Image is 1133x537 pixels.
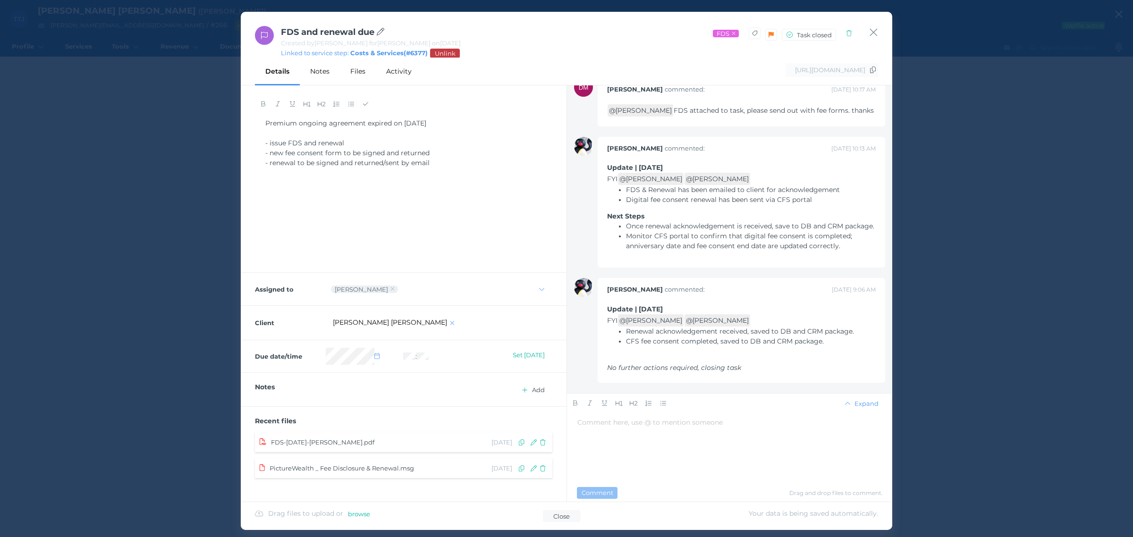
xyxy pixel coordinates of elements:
a: [PERSON_NAME] [693,316,749,325]
label: Assigned to [255,285,326,293]
span: - issue FDS and renewal [265,139,344,147]
span: FYI [607,316,617,325]
span: @ [608,104,673,117]
button: Copy file to client's Documents & Files [517,463,526,473]
span: commented: [665,285,705,293]
div: Tory Richardson [335,285,388,293]
label: Due date/time [255,352,326,360]
span: Digital fee consent renewal has been sent via CFS portal [626,195,812,204]
button: Close [869,26,878,39]
label: Client [255,319,326,327]
span: Set [DATE] [508,351,549,359]
span: FDS and renewal due [281,27,384,37]
button: Set [DATE] [505,348,552,362]
span: @ [685,173,750,185]
button: Copy file to client's Documents & Files [517,437,526,447]
span: [DATE] 9:06 AM [832,286,876,293]
span: Created by [PERSON_NAME] for [PERSON_NAME] on [DATE] [281,39,461,47]
span: FDS-[DATE]-[PERSON_NAME].pdf [271,438,374,446]
span: FDS attached to task, please send out with fee forms. thanks [674,106,874,115]
span: @ [618,173,684,185]
span: @ [618,314,684,327]
span: [PERSON_NAME] [607,285,663,293]
span: Drag and drop files to comment. [789,489,883,496]
span: [DATE] 10:13 AM [831,145,876,152]
a: [PERSON_NAME] [693,175,749,183]
a: [PERSON_NAME] [PERSON_NAME] [333,318,447,327]
span: FDS & Renewal has been emailed to client for acknowledgement [626,185,840,194]
span: FYI [607,175,617,183]
a: Costs & Services(#6377) [350,49,428,57]
a: [PERSON_NAME] [616,106,672,115]
div: Dee Molloy [574,78,593,97]
span: Monitor CFS portal to confirm that digital fee consent is completed; anniversary date and fee con... [626,232,854,250]
span: PictureWealth _ Fee Disclosure & Renewal.msg [270,464,414,472]
span: [PERSON_NAME] [607,144,663,152]
span: commented: [665,85,705,93]
span: [DATE] [491,464,512,472]
span: Linked to service step: [281,49,350,57]
span: Next Steps [607,212,644,220]
span: commented: [665,144,705,152]
span: Comment [577,489,617,496]
div: Activity [376,58,422,85]
button: Comment [577,487,617,499]
button: Task closed [782,29,836,41]
span: CFS fee consent completed, saved to DB and CRM package. [626,337,824,345]
span: Expand [853,400,883,407]
span: Task closed [795,31,836,39]
span: Once renewal acknowledgement is received, save to DB and CRM package. [626,222,874,230]
span: Add [530,386,549,394]
img: Tory Richardson [574,137,593,156]
span: Update | [DATE] [607,305,663,313]
span: @ [685,314,750,327]
img: Tory Richardson [574,278,593,297]
button: Expand [840,399,883,408]
button: Add [515,384,552,395]
span: Premium ongoing agreement expired on [DATE] [265,119,426,127]
span: [DATE] [491,438,512,446]
span: Renewal acknowledgement received, saved to DB and CRM package. [626,327,854,336]
span: Unlink [431,50,459,57]
span: DM [579,84,589,91]
div: Files [340,58,376,85]
span: Notes [255,383,275,391]
span: [PERSON_NAME] [607,85,663,93]
span: [DATE] 10:17 AM [831,86,876,93]
div: Notes [300,58,340,85]
span: No further actions required, closing task [607,363,741,372]
span: Recent files [255,417,296,425]
span: [URL][DOMAIN_NAME] [795,66,865,74]
div: Details [255,58,300,85]
span: - new fee consent form to be signed and returned [265,149,430,157]
span: FDS [716,30,730,37]
span: - renewal to be signed and returned/sent by email [265,159,430,167]
a: [PERSON_NAME] [626,175,682,183]
a: [PERSON_NAME] [626,316,682,325]
span: Update | [DATE] [607,163,663,172]
button: Unlink [430,49,460,58]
